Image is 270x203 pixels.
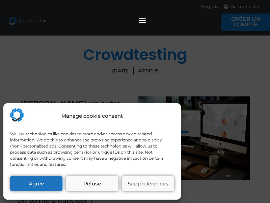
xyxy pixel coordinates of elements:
[10,176,62,191] button: Agree
[10,131,173,167] div: We use technologies like cookies to store and/or access device-related information. We do this to...
[66,176,118,191] button: Refuse
[10,108,24,122] img: Testeum.com - Application crowdtesting platform
[122,176,174,191] button: See preferences
[61,112,123,120] div: Manage cookie consent
[137,15,148,26] div: Permuter le menu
